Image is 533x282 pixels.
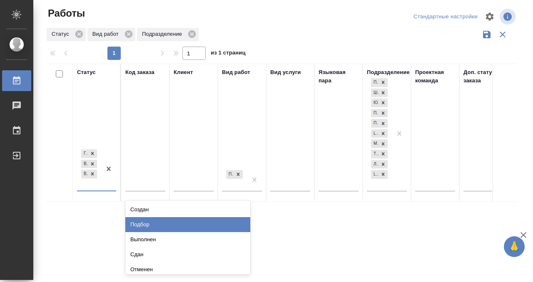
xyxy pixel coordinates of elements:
div: Прямая загрузка (шаблонные документы), Шаблонные документы, Юридический, Проектный офис, Проектна... [370,159,389,170]
div: В работе [81,160,88,168]
div: LegalQA [371,129,379,138]
div: Технический [371,150,379,158]
div: Подразделение [367,68,410,77]
p: Вид работ [92,30,122,38]
div: Языковая пара [319,68,359,85]
span: Работы [46,7,85,20]
button: Сбросить фильтры [495,27,511,42]
div: Создан [125,202,250,217]
div: Шаблонные документы [371,89,379,97]
div: Вид работ [222,68,250,77]
div: Локализация [371,160,379,169]
div: Прямая загрузка (шаблонные документы), Шаблонные документы, Юридический, Проектный офис, Проектна... [370,98,389,108]
div: Прямая загрузка (шаблонные документы), Шаблонные документы, Юридический, Проектный офис, Проектна... [370,149,389,159]
div: LocQA [371,170,379,179]
span: 🙏 [507,238,521,255]
button: Сохранить фильтры [479,27,495,42]
div: Подбор [125,217,250,232]
div: Проектная группа [371,119,379,128]
div: Статус [77,68,96,77]
div: Юридический [371,99,379,107]
div: Проектный офис [371,109,379,118]
div: Отменен [125,262,250,277]
div: Прямая загрузка (шаблонные документы), Шаблонные документы, Юридический, Проектный офис, Проектна... [370,77,389,88]
div: Прямая загрузка (шаблонные документы), Шаблонные документы, Юридический, Проектный офис, Проектна... [370,118,389,129]
div: Приёмка по качеству [225,169,244,180]
div: Проектная команда [415,68,455,85]
div: Прямая загрузка (шаблонные документы), Шаблонные документы, Юридический, Проектный офис, Проектна... [370,169,389,180]
div: Код заказа [125,68,154,77]
div: Статус [47,28,86,41]
div: Прямая загрузка (шаблонные документы) [371,78,379,87]
div: Сдан [125,247,250,262]
span: Настроить таблицу [480,7,500,27]
span: из 1 страниц [211,48,246,60]
div: Выполнен [125,232,250,247]
div: Клиент [174,68,193,77]
div: split button [411,10,480,23]
div: Медицинский [371,139,379,148]
p: Статус [52,30,72,38]
span: Посмотреть информацию [500,9,517,25]
div: Прямая загрузка (шаблонные документы), Шаблонные документы, Юридический, Проектный офис, Проектна... [370,108,389,119]
div: Готов к работе, В работе, В ожидании [80,148,98,159]
div: В ожидании [81,170,88,178]
div: Приёмка по качеству [226,170,234,179]
div: Прямая загрузка (шаблонные документы), Шаблонные документы, Юридический, Проектный офис, Проектна... [370,88,389,98]
div: Подразделение [137,28,199,41]
div: Вид работ [87,28,135,41]
div: Прямая загрузка (шаблонные документы), Шаблонные документы, Юридический, Проектный офис, Проектна... [370,139,389,149]
button: 🙏 [504,236,525,257]
div: Доп. статус заказа [463,68,507,85]
div: Готов к работе [81,149,88,158]
div: Вид услуги [270,68,301,77]
p: Подразделение [142,30,185,38]
div: Прямая загрузка (шаблонные документы), Шаблонные документы, Юридический, Проектный офис, Проектна... [370,129,389,139]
